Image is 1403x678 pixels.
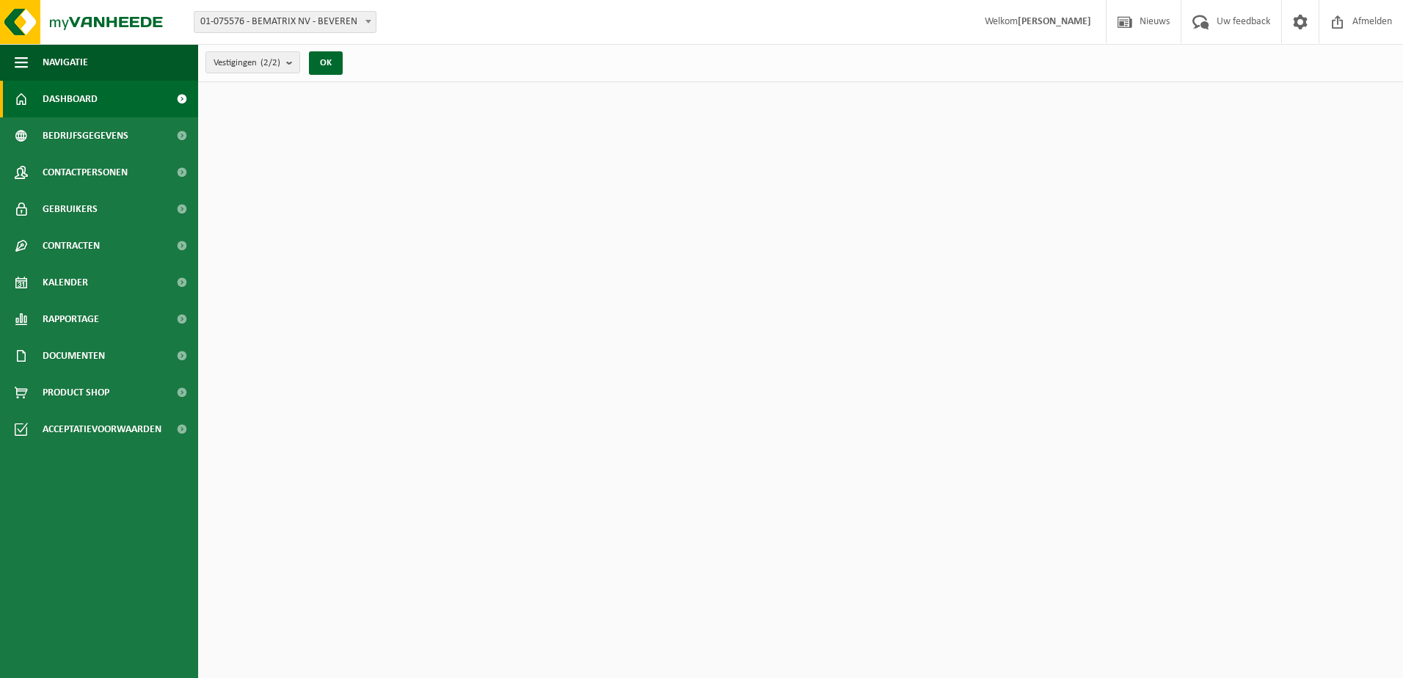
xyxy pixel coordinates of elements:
[43,117,128,154] span: Bedrijfsgegevens
[43,227,100,264] span: Contracten
[43,301,99,338] span: Rapportage
[309,51,343,75] button: OK
[43,81,98,117] span: Dashboard
[43,338,105,374] span: Documenten
[214,52,280,74] span: Vestigingen
[1018,16,1091,27] strong: [PERSON_NAME]
[43,44,88,81] span: Navigatie
[260,58,280,68] count: (2/2)
[43,191,98,227] span: Gebruikers
[43,374,109,411] span: Product Shop
[194,11,376,33] span: 01-075576 - BEMATRIX NV - BEVEREN
[194,12,376,32] span: 01-075576 - BEMATRIX NV - BEVEREN
[43,411,161,448] span: Acceptatievoorwaarden
[43,154,128,191] span: Contactpersonen
[205,51,300,73] button: Vestigingen(2/2)
[43,264,88,301] span: Kalender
